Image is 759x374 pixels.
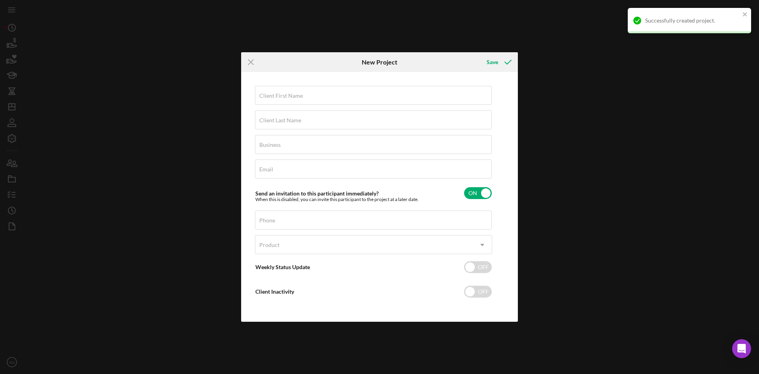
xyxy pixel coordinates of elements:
div: When this is disabled, you can invite this participant to the project at a later date. [255,197,419,202]
label: Client Last Name [259,117,301,123]
label: Weekly Status Update [255,264,310,270]
label: Business [259,142,281,148]
label: Send an invitation to this participant immediately? [255,190,379,197]
label: Client First Name [259,93,303,99]
div: Save [487,54,498,70]
h6: New Project [362,59,397,66]
div: Successfully created project. [645,17,740,24]
label: Phone [259,217,275,224]
label: Client Inactivity [255,288,294,295]
button: close [742,11,748,19]
button: Save [479,54,518,70]
label: Email [259,166,273,173]
div: Product [259,242,279,248]
div: Open Intercom Messenger [732,339,751,358]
